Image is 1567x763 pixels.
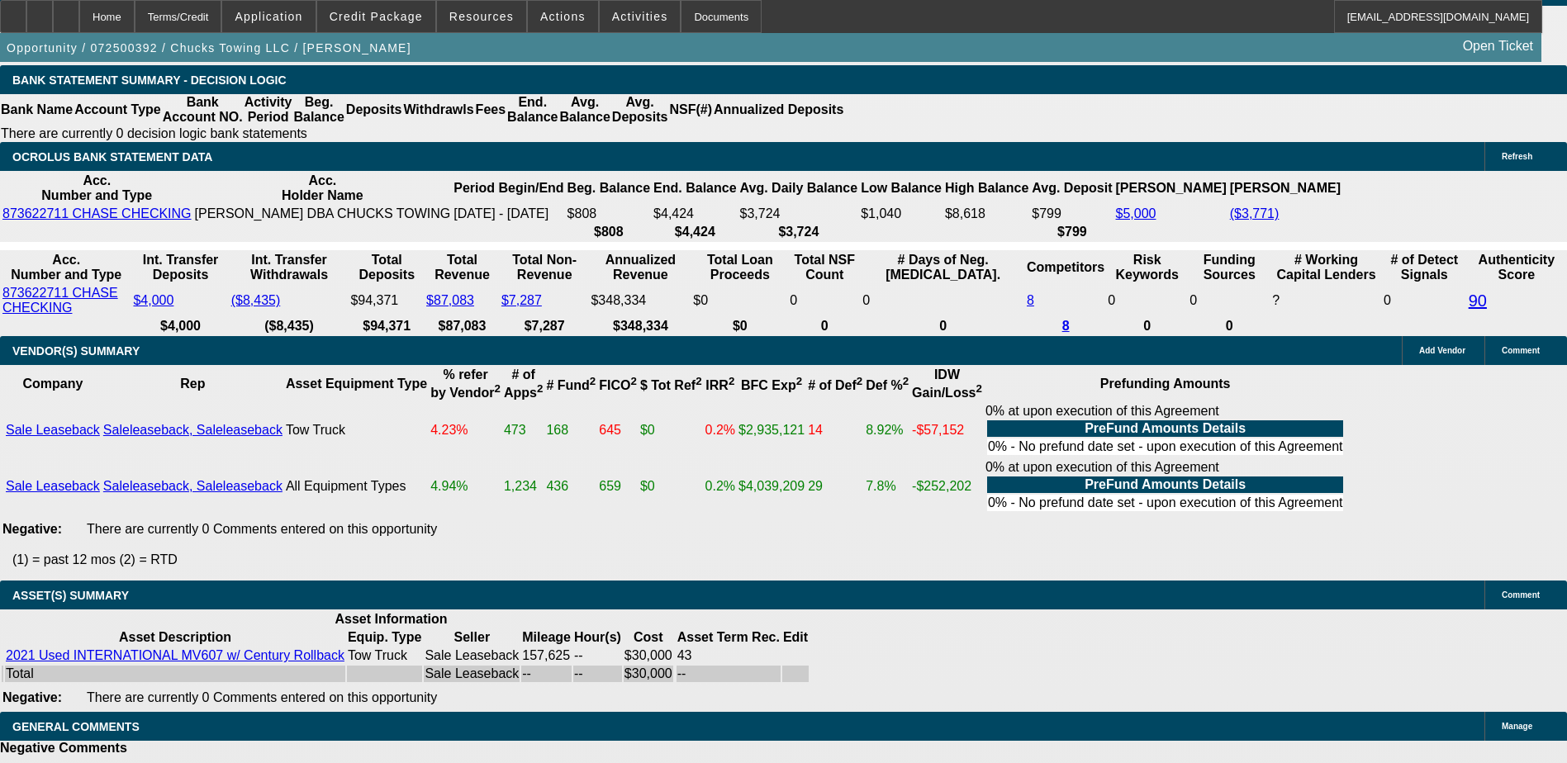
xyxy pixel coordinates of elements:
td: Sale Leaseback [424,647,520,664]
td: All Equipment Types [285,459,428,514]
b: Rep [180,377,205,391]
sup: 2 [857,375,862,387]
td: $30,000 [624,647,673,664]
a: 8 [1027,293,1034,307]
td: 7.8% [865,459,909,514]
th: $87,083 [425,318,499,334]
th: High Balance [944,173,1029,204]
td: 1,234 [503,459,544,514]
button: Application [222,1,315,32]
td: $808 [567,206,651,222]
td: $0 [639,459,703,514]
td: 0 [1383,285,1466,316]
td: 645 [598,403,638,457]
button: Activities [600,1,681,32]
span: Activities [612,10,668,23]
td: $1,040 [860,206,943,222]
th: Acc. Number and Type [2,252,131,283]
b: # Fund [546,378,596,392]
b: # of Def [808,378,862,392]
a: 873622711 CHASE CHECKING [2,286,118,315]
th: Equip. Type [347,629,422,646]
span: Comment [1502,590,1540,599]
a: $5,000 [1116,206,1156,220]
th: End. Balance [506,94,558,126]
td: -- [521,666,572,682]
sup: 2 [696,375,701,387]
th: Asset Term Recommendation [677,629,781,646]
a: $4,000 [133,293,173,307]
span: Refresh [1502,152,1532,161]
a: $7,287 [501,293,542,307]
a: 8 [1062,319,1070,333]
span: GENERAL COMMENTS [12,720,140,733]
th: 0 [862,318,1024,334]
a: Saleleaseback, Saleleaseback [103,423,283,437]
td: 14 [807,403,863,457]
th: Avg. Balance [558,94,610,126]
td: 0 [789,285,860,316]
th: Avg. Daily Balance [739,173,859,204]
b: Negative: [2,690,62,704]
th: Withdrawls [402,94,474,126]
td: 436 [545,459,596,514]
b: Prefunding Amounts [1100,377,1231,391]
td: 168 [545,403,596,457]
b: Asset Equipment Type [286,377,427,391]
td: 4.23% [430,403,501,457]
b: BFC Exp [741,378,802,392]
td: [DATE] - [DATE] [453,206,564,222]
span: Bank Statement Summary - Decision Logic [12,73,287,87]
th: Beg. Balance [567,173,651,204]
th: Acc. Holder Name [194,173,452,204]
td: -- [573,666,622,682]
span: VENDOR(S) SUMMARY [12,344,140,358]
th: Period Begin/End [453,173,564,204]
sup: 2 [796,375,802,387]
td: 0.2% [705,459,736,514]
td: 4.94% [430,459,501,514]
th: [PERSON_NAME] [1115,173,1227,204]
th: # Days of Neg. [MEDICAL_DATA]. [862,252,1024,283]
a: $87,083 [426,293,474,307]
td: 659 [598,459,638,514]
th: Risk Keywords [1107,252,1187,283]
th: Total Deposits [349,252,424,283]
td: Tow Truck [285,403,428,457]
th: 0 [1189,318,1270,334]
th: NSF(#) [668,94,713,126]
div: $348,334 [591,293,690,308]
th: Deposits [345,94,403,126]
th: # of Detect Signals [1383,252,1466,283]
td: 0% - No prefund date set - upon execution of this Agreement [987,438,1344,455]
button: Credit Package [317,1,435,32]
td: 29 [807,459,863,514]
b: Def % [866,378,909,392]
td: $799 [1031,206,1113,222]
td: $3,724 [739,206,859,222]
th: Activity Period [244,94,293,126]
td: 43 [677,647,781,664]
th: Int. Transfer Deposits [132,252,228,283]
td: $30,000 [624,666,673,682]
p: (1) = past 12 mos (2) = RTD [12,552,1567,567]
th: Low Balance [860,173,943,204]
span: Application [235,10,302,23]
sup: 2 [537,382,543,395]
b: # of Apps [504,367,543,400]
th: $4,000 [132,318,228,334]
th: Account Type [74,94,162,126]
a: Sale Leaseback [6,479,100,493]
b: FICO [599,378,637,392]
b: PreFund Amounts Details [1085,421,1246,435]
th: $0 [692,318,787,334]
td: -- [677,666,781,682]
span: Credit Package [330,10,423,23]
b: Hour(s) [574,630,621,644]
b: IDW Gain/Loss [912,367,982,400]
b: Asset Term Rec. [677,630,780,644]
td: 0 [862,285,1024,316]
td: 0 [1189,285,1270,316]
td: 473 [503,403,544,457]
th: Sum of the Total NSF Count and Total Overdraft Fee Count from Ocrolus [789,252,860,283]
